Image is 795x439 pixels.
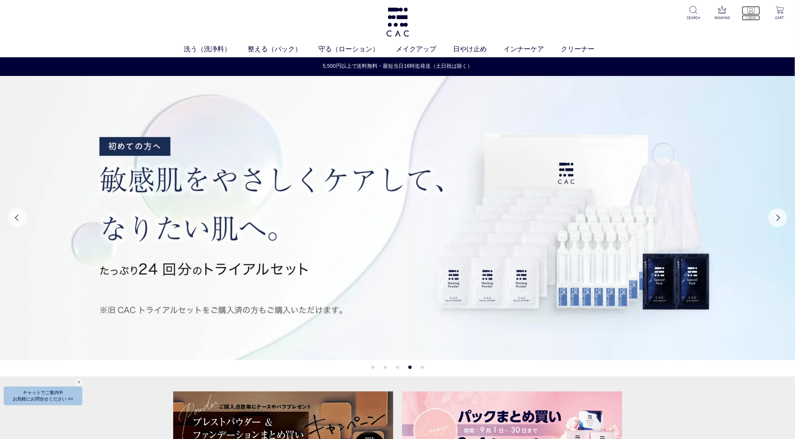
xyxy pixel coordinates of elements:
button: Next [768,208,787,227]
a: 日やけ止め [453,44,504,54]
a: SEARCH [684,6,703,21]
a: CART [771,6,789,21]
p: RANKING [713,15,731,21]
img: logo [385,7,410,37]
a: LOGIN [742,6,760,21]
button: 5 of 5 [421,366,424,369]
button: 4 of 5 [408,366,412,369]
p: SEARCH [684,15,703,21]
a: RANKING [713,6,731,21]
a: クリーナー [561,44,611,54]
p: LOGIN [742,15,760,21]
a: 整える（パック） [248,44,318,54]
button: 3 of 5 [396,366,399,369]
a: 洗う（洗浄料） [184,44,248,54]
button: 2 of 5 [383,366,387,369]
a: メイクアップ [396,44,453,54]
button: Previous [8,208,27,227]
p: CART [771,15,789,21]
button: 1 of 5 [371,366,374,369]
a: インナーケア [504,44,561,54]
a: 守る（ローション） [318,44,396,54]
a: 5,500円以上で送料無料・最短当日16時迄発送（土日祝は除く） [0,62,795,70]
